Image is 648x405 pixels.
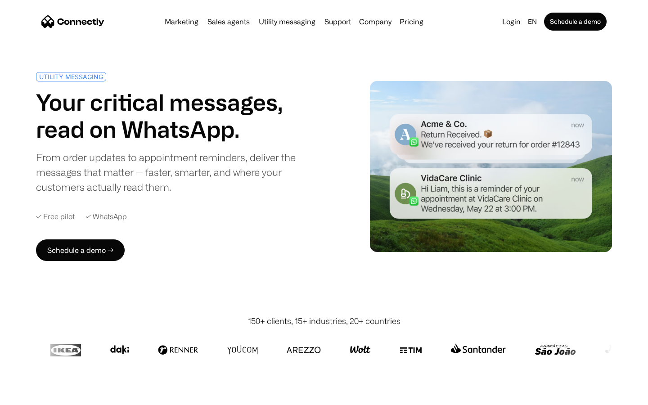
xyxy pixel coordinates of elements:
a: Login [499,15,524,28]
div: ✓ Free pilot [36,212,75,221]
a: Sales agents [204,18,253,25]
div: 150+ clients, 15+ industries, 20+ countries [248,315,400,327]
a: Marketing [161,18,202,25]
div: UTILITY MESSAGING [39,73,103,80]
a: Utility messaging [255,18,319,25]
a: Schedule a demo → [36,239,125,261]
ul: Language list [18,389,54,402]
a: Schedule a demo [544,13,607,31]
a: Pricing [396,18,427,25]
div: en [528,15,537,28]
a: Support [321,18,355,25]
aside: Language selected: English [9,388,54,402]
div: Company [359,15,391,28]
div: From order updates to appointment reminders, deliver the messages that matter — faster, smarter, ... [36,150,320,194]
div: ✓ WhatsApp [85,212,127,221]
h1: Your critical messages, read on WhatsApp. [36,89,320,143]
